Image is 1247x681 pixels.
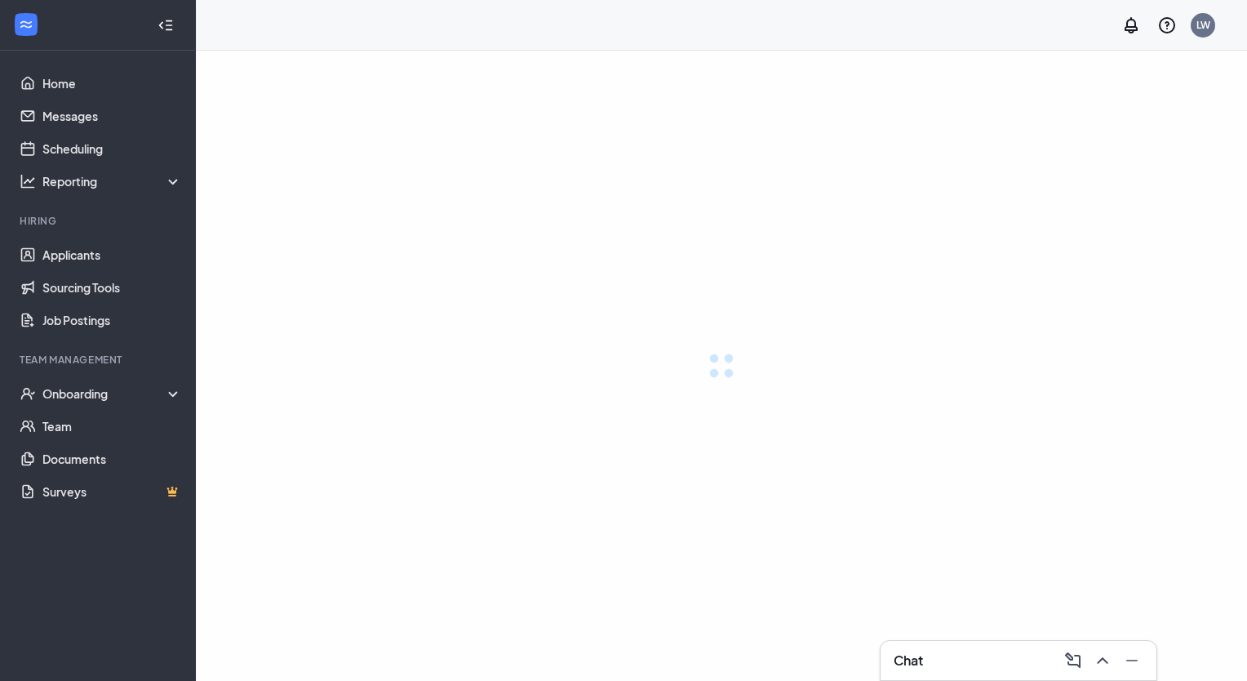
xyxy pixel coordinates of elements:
svg: Notifications [1121,16,1141,35]
svg: Minimize [1122,651,1142,670]
a: Job Postings [42,304,182,336]
div: Hiring [20,214,179,228]
button: ChevronUp [1088,648,1114,674]
svg: Analysis [20,173,36,189]
a: Team [42,410,182,443]
button: ComposeMessage [1058,648,1085,674]
svg: ChevronUp [1093,651,1112,670]
a: Scheduling [42,132,182,165]
a: Home [42,67,182,100]
a: Applicants [42,238,182,271]
a: Documents [42,443,182,475]
div: Reporting [42,173,183,189]
div: Team Management [20,353,179,367]
button: Minimize [1117,648,1143,674]
h3: Chat [894,652,923,670]
a: Sourcing Tools [42,271,182,304]
a: SurveysCrown [42,475,182,508]
div: Onboarding [42,385,183,402]
svg: WorkstreamLogo [18,16,34,33]
div: LW [1196,18,1210,32]
svg: UserCheck [20,385,36,402]
a: Messages [42,100,182,132]
svg: Collapse [158,17,174,33]
svg: QuestionInfo [1157,16,1177,35]
svg: ComposeMessage [1063,651,1083,670]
